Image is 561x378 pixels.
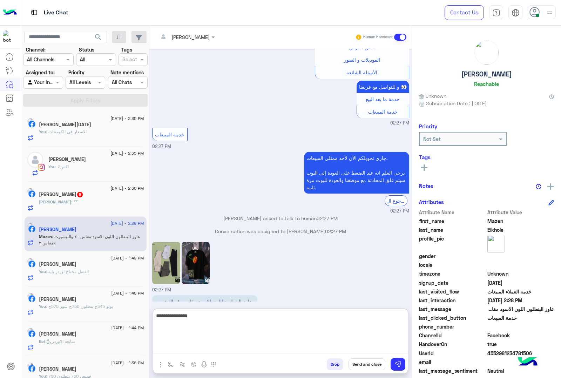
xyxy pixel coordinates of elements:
[55,164,69,169] span: 2اكس
[536,184,541,189] img: notes
[487,340,554,348] span: true
[487,209,554,216] span: Attribute Value
[110,69,144,76] label: Note mentions
[27,293,34,299] img: picture
[152,287,171,292] span: 02:27 PM
[27,258,34,264] img: picture
[27,152,43,168] img: defaultAdmin.png
[26,46,46,53] label: Channel:
[366,96,400,102] span: خدمة ما بعد البيع
[385,195,407,206] div: الرجوع ال Bot
[475,41,499,65] img: picture
[111,325,144,331] span: [DATE] - 1:44 PM
[368,109,398,115] span: خدمة المبيعات
[39,234,52,239] span: Mazen
[419,183,433,189] h6: Notes
[419,217,486,225] span: first_name
[512,9,520,17] img: tab
[152,242,180,284] img: Image
[327,358,343,370] button: Drop
[487,350,554,357] span: 4552981234781506
[39,269,46,274] span: You
[27,118,34,124] img: picture
[419,297,486,304] span: last_interaction
[44,8,68,18] p: Live Chat
[419,314,486,322] span: last_clicked_button
[390,208,409,215] span: 02:27 PM
[28,190,35,197] img: Facebook
[419,123,437,129] h6: Priority
[39,122,91,128] h5: Eman Ramadan
[27,223,34,229] img: picture
[419,350,486,357] span: UserId
[28,261,35,268] img: Facebook
[28,365,35,372] img: Facebook
[110,150,144,156] span: [DATE] - 2:35 PM
[419,305,486,313] span: last_message
[317,215,338,221] span: 02:27 PM
[487,305,554,313] span: عاوز البنطلون اللون الاسود مقاس ٤٠ والتيشيرت مقاس ٣x
[38,164,45,171] img: Instagram
[39,339,46,344] span: Bot
[487,358,554,366] span: null
[419,261,486,269] span: locale
[110,220,144,227] span: [DATE] - 2:28 PM
[487,235,505,252] img: picture
[419,340,486,348] span: HandoverOn
[110,115,144,122] span: [DATE] - 2:35 PM
[77,192,83,197] span: 5
[419,226,486,234] span: last_name
[349,358,385,370] button: Send and close
[547,183,554,190] img: add
[188,358,200,370] button: create order
[121,46,132,53] label: Tags
[487,270,554,277] span: Unknown
[487,367,554,374] span: 0
[545,8,554,17] img: profile
[46,129,87,134] span: الاسعار في الكومنتات
[156,360,165,369] img: send attachment
[487,297,554,304] span: 2025-08-20T11:28:17.735Z
[325,228,346,234] span: 02:27 PM
[39,366,76,372] h5: أيمن إبراهيم
[492,9,500,17] img: tab
[39,191,83,197] h5: Mohamed Hassan Assran
[487,314,554,322] span: خدمة المبيعات
[28,225,35,232] img: Facebook
[487,279,554,286] span: 2024-10-15T07:37:13.144Z
[30,8,39,17] img: tab
[419,332,486,339] span: ChannelId
[68,69,85,76] label: Priority
[346,69,377,75] span: الأسئلة الشائعة
[26,69,55,76] label: Assigned to:
[152,215,409,222] p: [PERSON_NAME] asked to talk to human
[515,350,540,374] img: hulul-logo.png
[165,358,177,370] button: select flow
[39,129,46,134] span: You
[110,185,144,191] span: [DATE] - 2:30 PM
[419,154,554,160] h6: Tags
[155,131,184,137] span: خدمة المبيعات
[23,94,148,107] button: Apply Filters
[419,235,486,251] span: profile_pic
[419,358,486,366] span: email
[94,33,102,41] span: search
[419,279,486,286] span: signup_date
[46,304,113,309] span: بولو 545ج بنطلون 750ج شوز 575ج
[191,362,197,367] img: create order
[28,330,35,337] img: Facebook
[28,121,35,128] img: Facebook
[363,34,393,40] small: Human Handover
[419,288,486,295] span: last_visited_flow
[39,199,71,204] span: [PERSON_NAME]
[474,81,499,87] h6: Reachable
[487,217,554,225] span: Mazen
[111,255,144,261] span: [DATE] - 1:49 PM
[48,156,86,162] h5: Basma Samy
[39,296,76,302] h5: Hossam Hassan
[39,234,140,245] span: عاوز البنطلون اللون الاسود مقاس ٤٠ والتيشيرت مقاس ٣x
[152,295,257,315] p: 20/8/2025, 2:28 PM
[27,363,34,369] img: picture
[48,164,55,169] span: You
[487,323,554,330] span: null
